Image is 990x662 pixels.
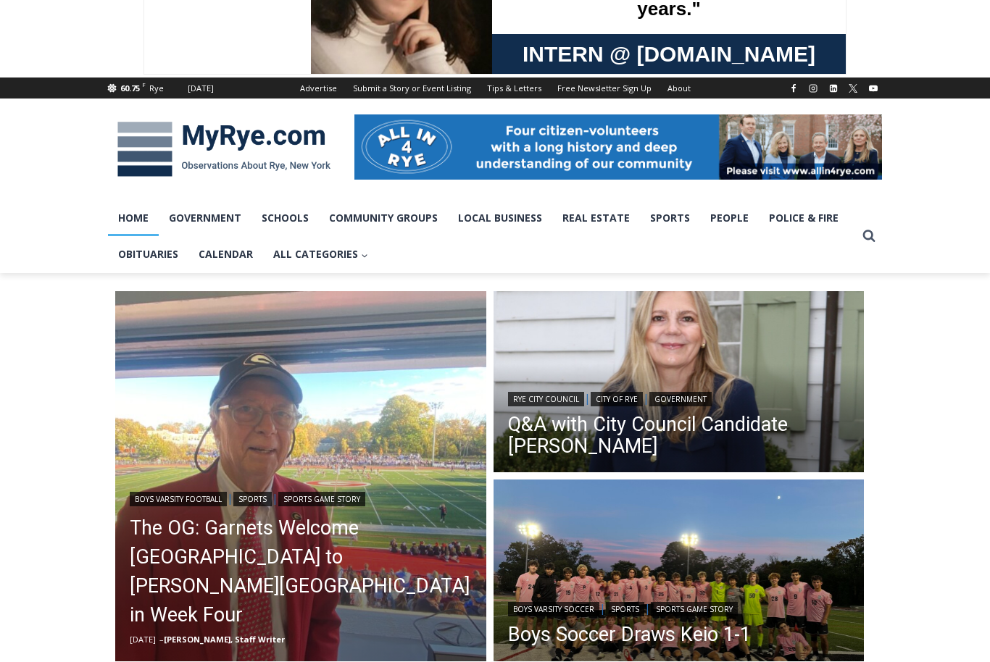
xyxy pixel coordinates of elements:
[640,200,700,236] a: Sports
[354,114,882,180] img: All in for Rye
[130,492,227,506] a: Boys Varsity Football
[606,602,644,616] a: Sports
[649,392,712,406] a: Government
[120,83,140,93] span: 60.75
[278,492,365,506] a: Sports Game Story
[170,122,176,137] div: 6
[263,236,378,272] button: Child menu of All Categories
[1,144,217,180] a: [PERSON_NAME] Read Sanctuary Fall Fest: [DATE]
[508,602,599,616] a: Boys Varsity Soccer
[448,200,552,236] a: Local Business
[319,200,448,236] a: Community Groups
[152,122,159,137] div: 3
[494,291,865,477] img: (PHOTO: City council candidate Maria Tufvesson Shuck.)
[379,144,672,177] span: Intern @ [DOMAIN_NAME]
[164,634,285,645] a: [PERSON_NAME], Staff Writer
[130,634,156,645] time: [DATE]
[188,82,214,95] div: [DATE]
[152,43,207,119] div: Face Painting
[508,599,751,616] div: | |
[292,77,699,99] nav: Secondary Navigation
[292,77,345,99] a: Advertise
[508,414,850,457] a: Q&A with City Council Candidate [PERSON_NAME]
[108,112,340,187] img: MyRye.com
[251,200,319,236] a: Schools
[142,80,146,88] span: F
[651,602,738,616] a: Sports Game Story
[349,141,702,180] a: Intern @ [DOMAIN_NAME]
[508,389,850,406] div: | |
[366,1,685,141] div: "I learned about the history of a place I’d honestly never considered even as a resident of [GEOG...
[130,514,472,629] a: The OG: Garnets Welcome [GEOGRAPHIC_DATA] to [PERSON_NAME][GEOGRAPHIC_DATA] in Week Four
[12,146,193,179] h4: [PERSON_NAME] Read Sanctuary Fall Fest: [DATE]
[856,223,882,249] button: View Search Form
[130,489,472,506] div: | |
[508,624,751,645] a: Boys Soccer Draws Keio 1-1
[552,200,640,236] a: Real Estate
[804,80,822,97] a: Instagram
[188,236,263,272] a: Calendar
[660,77,699,99] a: About
[865,80,882,97] a: YouTube
[549,77,660,99] a: Free Newsletter Sign Up
[115,291,486,662] a: Read More The OG: Garnets Welcome Yorktown to Nugent Stadium in Week Four
[149,82,164,95] div: Rye
[494,291,865,477] a: Read More Q&A with City Council Candidate Maria Tufvesson Shuck
[108,236,188,272] a: Obituaries
[159,200,251,236] a: Government
[825,80,842,97] a: Linkedin
[162,122,166,137] div: /
[700,200,759,236] a: People
[591,392,643,406] a: City of Rye
[108,200,856,273] nav: Primary Navigation
[159,634,164,645] span: –
[844,80,862,97] a: X
[108,200,159,236] a: Home
[233,492,272,506] a: Sports
[759,200,849,236] a: Police & Fire
[508,392,584,406] a: Rye City Council
[345,77,479,99] a: Submit a Story or Event Listing
[479,77,549,99] a: Tips & Letters
[115,291,486,662] img: (PHOTO: The voice of Rye Garnet Football and Old Garnet Steve Feeney in the Nugent Stadium press ...
[785,80,802,97] a: Facebook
